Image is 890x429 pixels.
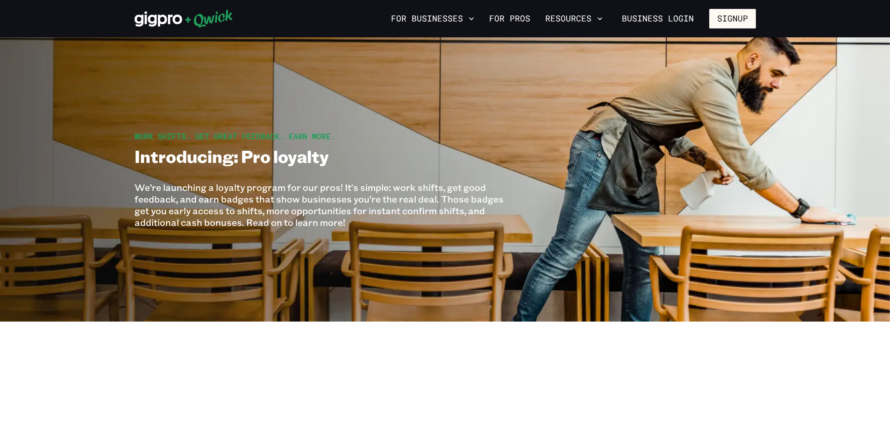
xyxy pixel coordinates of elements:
[485,11,534,27] a: For Pros
[614,9,702,28] a: Business Login
[135,131,335,141] span: Work shifts. Get great feedback. Earn more.
[709,9,756,28] button: Signup
[135,146,329,167] h1: Introducing: Pro loyalty
[135,182,507,228] p: We’re launching a loyalty program for our pros! It's simple: work shifts, get good feedback, and ...
[541,11,606,27] button: Resources
[387,11,478,27] button: For Businesses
